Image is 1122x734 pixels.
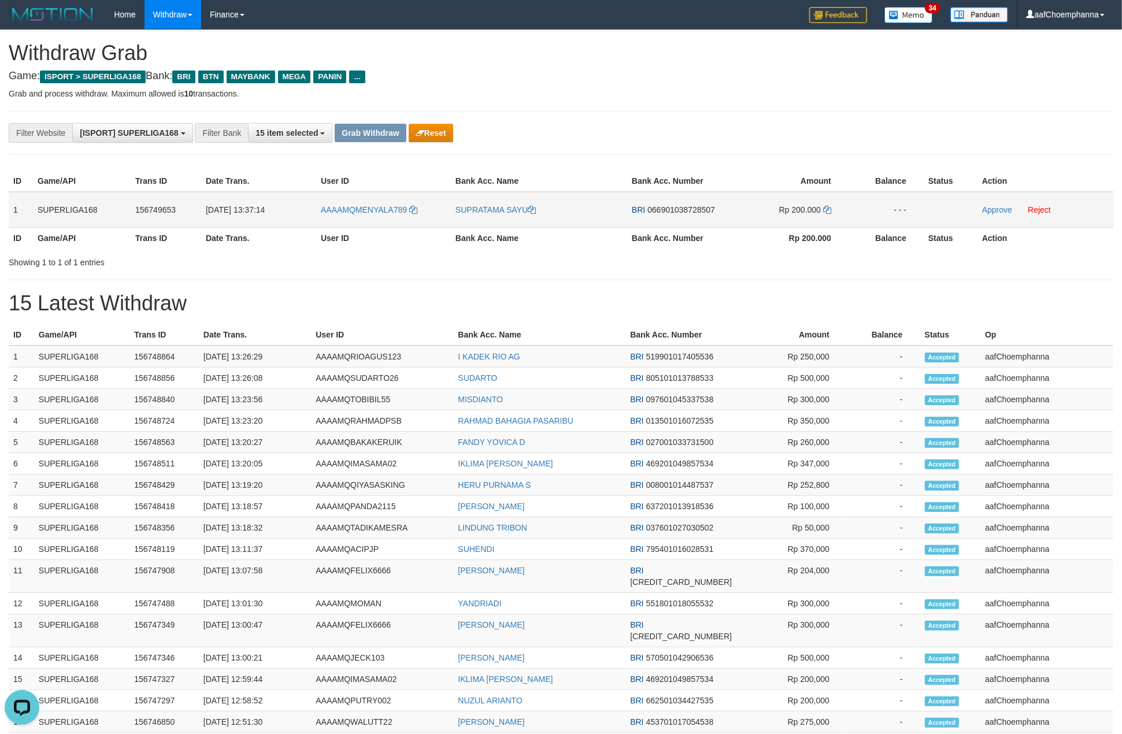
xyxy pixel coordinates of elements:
a: [PERSON_NAME] [458,653,524,662]
span: BRI [630,373,643,383]
a: [PERSON_NAME] [458,502,524,511]
td: AAAAMQBAKAKERUIK [311,432,453,453]
td: Rp 500,000 [736,647,847,669]
th: Balance [847,324,920,346]
td: 4 [9,410,34,432]
th: Game/API [33,170,131,192]
td: SUPERLIGA168 [34,432,129,453]
td: 156747349 [129,614,199,647]
span: Accepted [925,566,960,576]
td: SUPERLIGA168 [34,669,129,690]
span: Copy 662501034427535 to clipboard [646,696,714,705]
td: - [847,614,920,647]
td: - [847,410,920,432]
a: NUZUL ARIANTO [458,696,522,705]
td: AAAAMQIMASAMA02 [311,669,453,690]
td: [DATE] 13:01:30 [199,593,311,614]
td: 156748856 [129,368,199,389]
span: BRI [630,438,643,447]
span: 34 [925,3,940,13]
button: 15 item selected [248,123,332,143]
a: MISDIANTO [458,395,503,404]
td: 156748511 [129,453,199,474]
th: ID [9,227,33,249]
td: aafChoemphanna [980,517,1113,539]
td: AAAAMQRIOAGUS123 [311,346,453,368]
td: - [847,647,920,669]
td: Rp 50,000 [736,517,847,539]
a: Copy 200000 to clipboard [823,205,831,214]
td: aafChoemphanna [980,432,1113,453]
span: Accepted [925,395,960,405]
th: Bank Acc. Number [625,324,736,346]
td: [DATE] 13:07:58 [199,560,311,593]
td: 156747908 [129,560,199,593]
td: AAAAMQMOMAN [311,593,453,614]
th: Date Trans. [199,324,311,346]
a: [PERSON_NAME] [458,717,524,726]
th: Action [977,170,1113,192]
a: RAHMAD BAHAGIA PASARIBU [458,416,573,425]
h4: Game: Bank: [9,71,1113,82]
td: 9 [9,517,34,539]
th: Balance [849,227,924,249]
a: [PERSON_NAME] [458,620,524,629]
td: Rp 100,000 [736,496,847,517]
td: - [847,593,920,614]
td: - [847,474,920,496]
td: [DATE] 13:20:05 [199,453,311,474]
td: [DATE] 13:23:20 [199,410,311,432]
span: Accepted [925,417,960,427]
td: Rp 370,000 [736,539,847,560]
span: BRI [630,416,643,425]
th: Bank Acc. Name [451,170,627,192]
span: Copy 551801018055532 to clipboard [646,599,714,608]
td: AAAAMQPANDA2115 [311,496,453,517]
a: I KADEK RIO AG [458,352,520,361]
span: BRI [630,653,643,662]
td: aafChoemphanna [980,669,1113,690]
td: AAAAMQJECK103 [311,647,453,669]
a: SUPRATAMA SAYU [456,205,536,214]
th: Date Trans. [201,227,316,249]
td: 156747346 [129,647,199,669]
span: Copy 637201013918536 to clipboard [646,502,714,511]
span: Accepted [925,545,960,555]
th: Bank Acc. Number [627,170,736,192]
span: BRI [630,620,643,629]
td: AAAAMQTOBIBIL55 [311,389,453,410]
td: aafChoemphanna [980,368,1113,389]
td: aafChoemphanna [980,711,1113,733]
td: 13 [9,614,34,647]
td: 156747488 [129,593,199,614]
td: aafChoemphanna [980,389,1113,410]
p: Grab and process withdraw. Maximum allowed is transactions. [9,88,1113,99]
span: Accepted [925,654,960,663]
span: Copy 616301004351506 to clipboard [630,577,732,587]
td: Rp 200,000 [736,669,847,690]
td: SUPERLIGA168 [34,517,129,539]
td: Rp 252,800 [736,474,847,496]
a: AAAAMQMENYALA789 [321,205,417,214]
span: Copy 795401016028531 to clipboard [646,544,714,554]
span: Accepted [925,524,960,533]
td: - [847,346,920,368]
span: Copy 469201049857534 to clipboard [646,459,714,468]
td: SUPERLIGA168 [34,410,129,432]
td: aafChoemphanna [980,496,1113,517]
td: AAAAMQSUDARTO26 [311,368,453,389]
strong: 10 [184,89,193,98]
td: [DATE] 13:26:29 [199,346,311,368]
span: ... [349,71,365,83]
td: - [847,368,920,389]
span: Copy 066901038728507 to clipboard [647,205,715,214]
td: aafChoemphanna [980,614,1113,647]
td: 5 [9,432,34,453]
td: SUPERLIGA168 [34,614,129,647]
span: Copy 037601027030502 to clipboard [646,523,714,532]
span: BRI [630,502,643,511]
a: FANDY YOVICA D [458,438,525,447]
td: [DATE] 13:11:37 [199,539,311,560]
button: Grab Withdraw [335,124,406,142]
a: HERU PURNAMA S [458,480,531,490]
